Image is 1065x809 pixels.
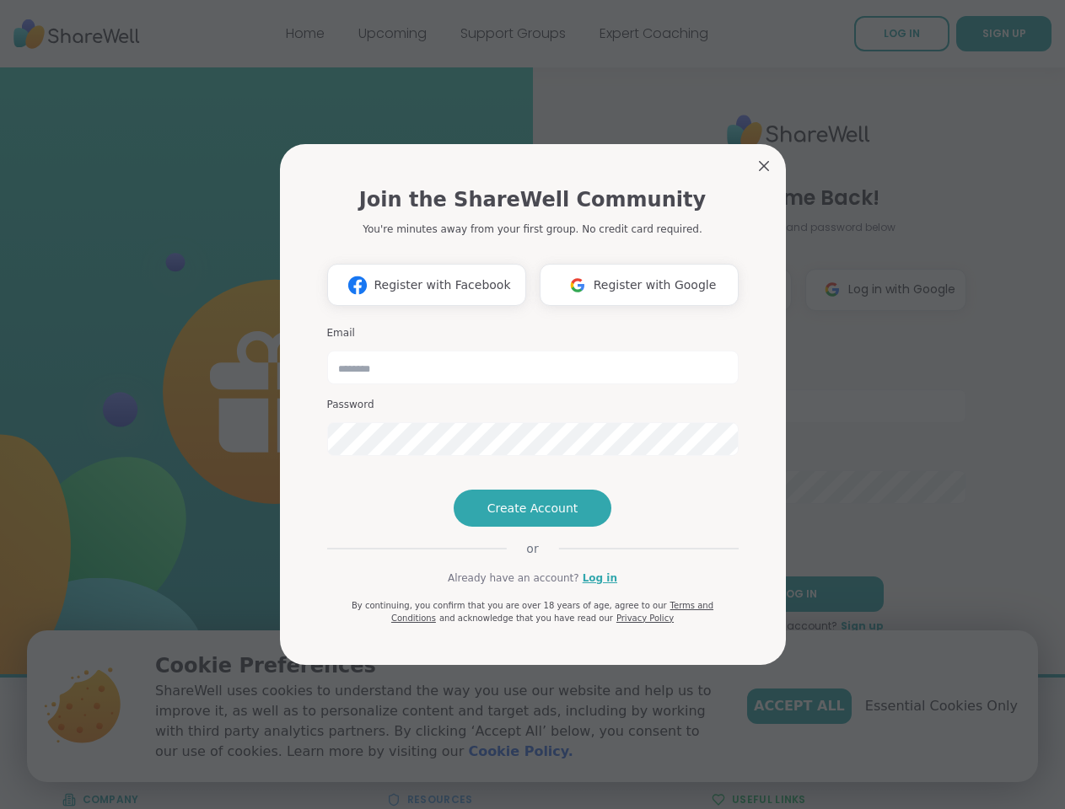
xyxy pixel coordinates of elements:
span: Register with Google [594,276,717,294]
span: Already have an account? [448,571,579,586]
span: and acknowledge that you have read our [439,613,613,623]
p: You're minutes away from your first group. No credit card required. [363,222,702,237]
span: Create Account [487,500,578,517]
a: Terms and Conditions [391,601,713,623]
h3: Password [327,398,739,412]
img: ShareWell Logomark [562,270,594,301]
button: Create Account [454,490,612,527]
h1: Join the ShareWell Community [359,185,706,215]
span: By continuing, you confirm that you are over 18 years of age, agree to our [352,601,667,610]
h3: Email [327,326,739,340]
span: Register with Facebook [374,276,510,294]
button: Register with Facebook [327,264,526,306]
img: ShareWell Logomark [342,270,374,301]
a: Privacy Policy [616,613,674,623]
button: Register with Google [540,264,739,306]
span: or [506,540,558,557]
a: Log in [583,571,617,586]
